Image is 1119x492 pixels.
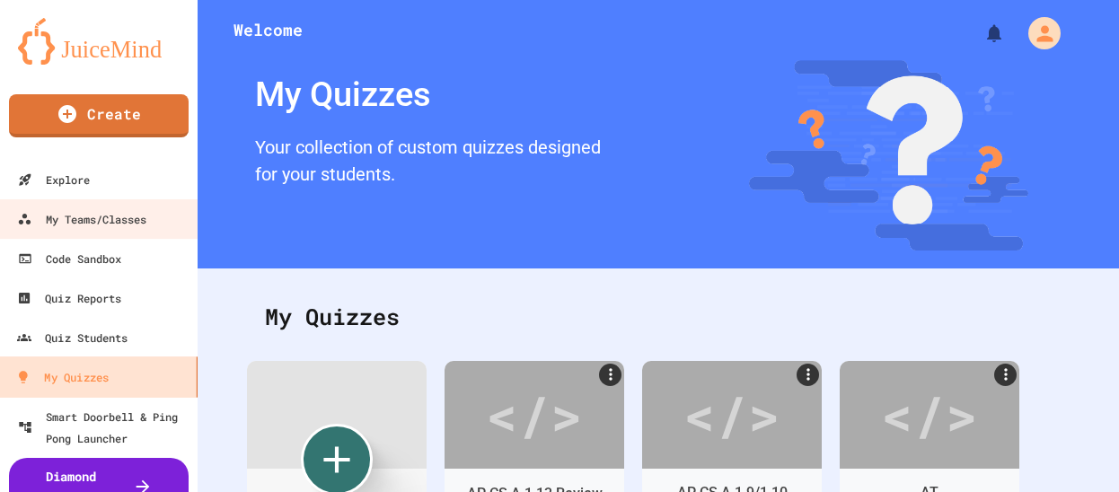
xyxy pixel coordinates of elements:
[486,374,583,455] div: </>
[970,342,1101,418] iframe: chat widget
[246,129,610,197] div: Your collection of custom quizzes designed for your students.
[18,169,90,190] div: Explore
[749,60,1028,250] img: banner-image-my-quizzes.png
[17,327,128,348] div: Quiz Students
[1044,420,1101,474] iframe: chat widget
[797,364,819,386] a: More
[18,248,121,269] div: Code Sandbox
[9,94,189,137] a: Create
[18,406,190,449] div: Smart Doorbell & Ping Pong Launcher
[881,374,978,455] div: </>
[17,287,121,309] div: Quiz Reports
[1009,13,1065,54] div: My Account
[247,282,1070,352] div: My Quizzes
[17,208,146,230] div: My Teams/Classes
[16,366,110,389] div: My Quizzes
[246,60,610,129] div: My Quizzes
[950,18,1009,48] div: My Notifications
[18,18,180,65] img: logo-orange.svg
[683,374,780,455] div: </>
[599,364,621,386] a: More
